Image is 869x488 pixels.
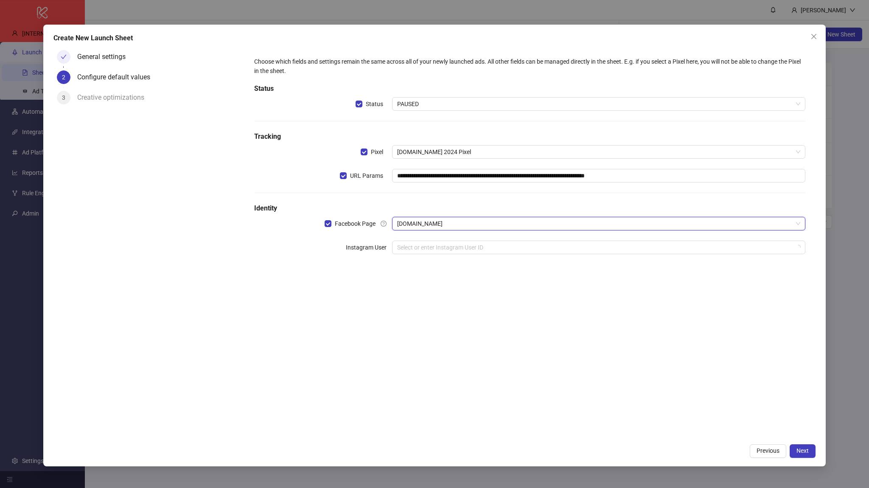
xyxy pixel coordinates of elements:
[362,99,387,109] span: Status
[346,241,392,254] label: Instagram User
[254,57,805,76] div: Choose which fields and settings remain the same across all of your newly launched ads. All other...
[807,30,821,43] button: Close
[254,203,805,213] h5: Identity
[331,219,379,228] span: Facebook Page
[750,444,786,458] button: Previous
[53,33,815,43] div: Create New Launch Sheet
[77,50,132,64] div: General settings
[397,98,800,110] span: PAUSED
[61,54,67,60] span: check
[796,447,809,454] span: Next
[254,84,805,94] h5: Status
[757,447,779,454] span: Previous
[62,74,65,81] span: 2
[381,221,387,227] span: question-circle
[790,444,816,458] button: Next
[397,146,800,158] span: Kitchn.io 2024 Pixel
[62,94,65,101] span: 3
[77,70,157,84] div: Configure default values
[347,171,387,180] span: URL Params
[254,132,805,142] h5: Tracking
[810,33,817,40] span: close
[397,217,800,230] span: Kitchn.io
[367,147,387,157] span: Pixel
[796,245,801,250] span: loading
[77,91,151,104] div: Creative optimizations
